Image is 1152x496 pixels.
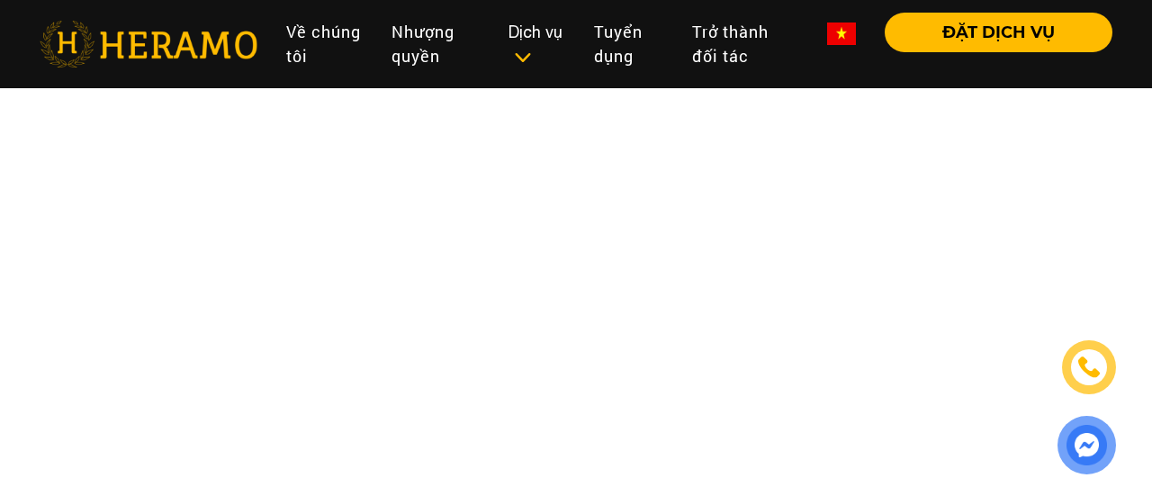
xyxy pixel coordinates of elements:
[377,13,494,76] a: Nhượng quyền
[1064,342,1114,392] a: phone-icon
[580,13,678,76] a: Tuyển dụng
[1077,356,1101,380] img: phone-icon
[870,24,1112,41] a: ĐẶT DỊCH VỤ
[513,49,532,67] img: subToggleIcon
[827,23,856,45] img: vn-flag.png
[40,21,257,68] img: heramo-logo.png
[678,13,813,76] a: Trở thành đối tác
[508,20,565,68] div: Dịch vụ
[885,13,1112,52] button: ĐẶT DỊCH VỤ
[272,13,376,76] a: Về chúng tôi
